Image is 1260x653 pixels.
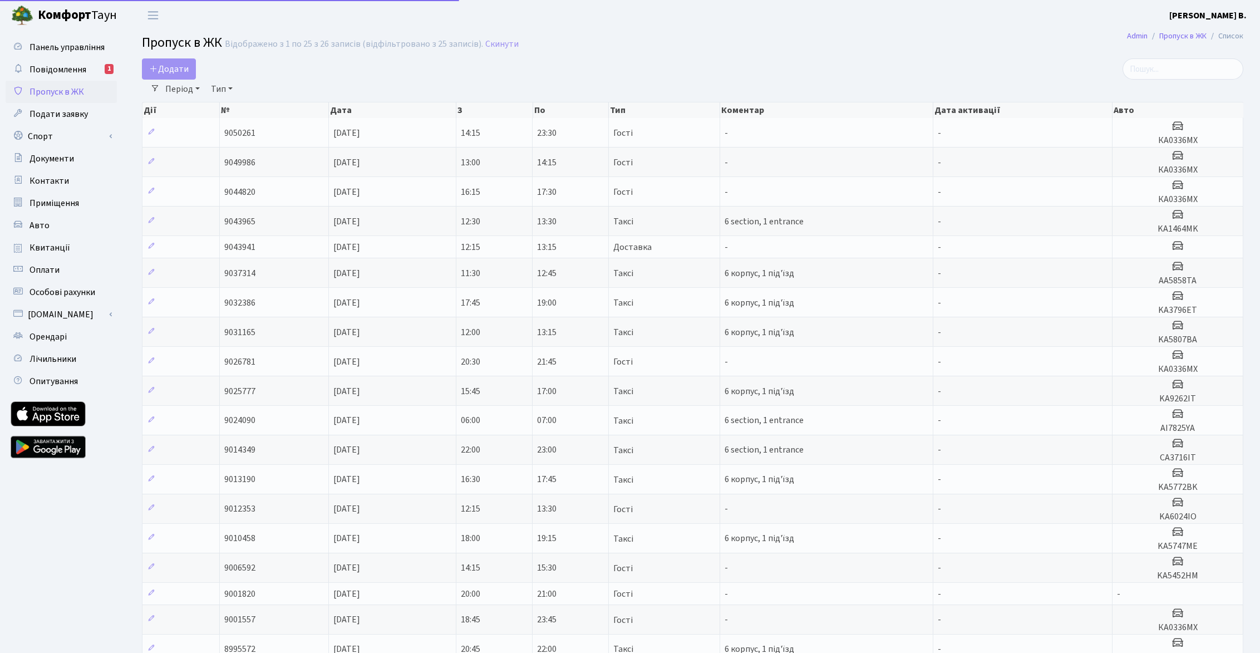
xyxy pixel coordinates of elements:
[224,474,255,486] span: 9013190
[938,562,941,575] span: -
[537,186,557,198] span: 17:30
[938,297,941,309] span: -
[224,444,255,456] span: 9014349
[725,241,728,253] span: -
[333,444,360,456] span: [DATE]
[537,297,557,309] span: 19:00
[6,148,117,170] a: Документи
[1117,364,1238,375] h5: КА0336МХ
[224,533,255,545] span: 9010458
[333,297,360,309] span: [DATE]
[613,505,633,514] span: Гості
[38,6,117,25] span: Таун
[609,102,720,118] th: Тип
[613,475,633,484] span: Таксі
[224,297,255,309] span: 9032386
[938,533,941,545] span: -
[456,102,533,118] th: З
[6,81,117,103] a: Пропуск в ЖК
[1117,541,1238,552] h5: KA5747ME
[224,356,255,368] span: 9026781
[1117,588,1120,600] span: -
[333,562,360,575] span: [DATE]
[333,533,360,545] span: [DATE]
[461,588,480,600] span: 20:00
[29,219,50,232] span: Авто
[161,80,204,99] a: Період
[224,562,255,575] span: 9006592
[461,503,480,515] span: 12:15
[1117,453,1238,463] h5: CA3716IT
[333,326,360,338] span: [DATE]
[613,269,633,278] span: Таксі
[6,214,117,237] a: Авто
[224,503,255,515] span: 9012353
[725,267,794,279] span: 6 корпус, 1 під'їзд
[220,102,329,118] th: №
[537,127,557,139] span: 23:30
[142,102,220,118] th: Дії
[938,267,941,279] span: -
[333,503,360,515] span: [DATE]
[142,33,222,52] span: Пропуск в ЖК
[224,215,255,228] span: 9043965
[1117,482,1238,493] h5: KA5772BK
[938,385,941,397] span: -
[938,614,941,626] span: -
[1117,571,1238,581] h5: KA5452HM
[333,215,360,228] span: [DATE]
[1117,512,1238,522] h5: KA6024IO
[1110,24,1260,48] nav: breadcrumb
[1117,335,1238,345] h5: KA5807BA
[613,298,633,307] span: Таксі
[461,186,480,198] span: 16:15
[720,102,933,118] th: Коментар
[938,215,941,228] span: -
[1117,165,1238,175] h5: КА0336МХ
[224,614,255,626] span: 9001557
[38,6,91,24] b: Комфорт
[537,326,557,338] span: 13:15
[105,64,114,74] div: 1
[1117,394,1238,404] h5: KA9262IT
[725,356,728,368] span: -
[933,102,1113,118] th: Дата активації
[725,326,794,338] span: 6 корпус, 1 під'їзд
[1113,102,1243,118] th: Авто
[29,153,74,165] span: Документи
[613,387,633,396] span: Таксі
[1207,30,1243,42] li: Список
[613,446,633,455] span: Таксі
[29,197,79,209] span: Приміщення
[333,415,360,427] span: [DATE]
[485,39,519,50] a: Скинути
[333,127,360,139] span: [DATE]
[938,156,941,169] span: -
[725,562,728,575] span: -
[938,503,941,515] span: -
[29,175,69,187] span: Контакти
[461,127,480,139] span: 14:15
[6,192,117,214] a: Приміщення
[29,41,105,53] span: Панель управління
[224,326,255,338] span: 9031165
[149,63,189,75] span: Додати
[1117,423,1238,434] h5: AI7825YA
[537,415,557,427] span: 07:00
[333,588,360,600] span: [DATE]
[333,186,360,198] span: [DATE]
[1117,224,1238,234] h5: KA1464MK
[6,281,117,303] a: Особові рахунки
[725,156,728,169] span: -
[225,39,483,50] div: Відображено з 1 по 25 з 26 записів (відфільтровано з 25 записів).
[938,356,941,368] span: -
[6,259,117,281] a: Оплати
[613,416,633,425] span: Таксі
[1117,622,1238,633] h5: КА0336МХ
[461,326,480,338] span: 12:00
[461,474,480,486] span: 16:30
[725,444,804,456] span: 6 section, 1 entrance
[537,474,557,486] span: 17:45
[613,217,633,226] span: Таксі
[938,241,941,253] span: -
